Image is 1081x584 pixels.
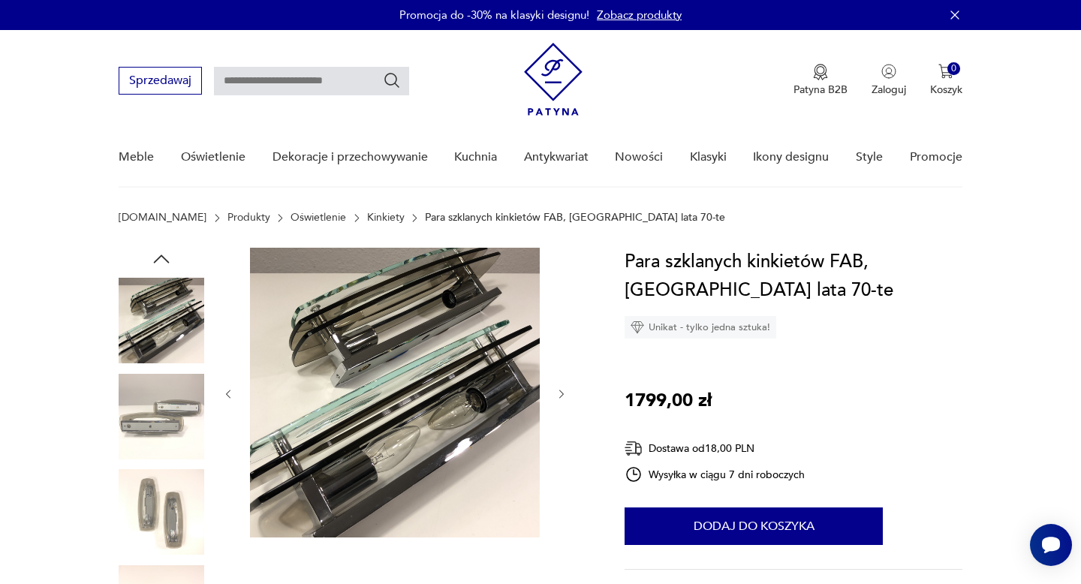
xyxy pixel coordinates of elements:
p: Para szklanych kinkietów FAB, [GEOGRAPHIC_DATA] lata 70-te [425,212,725,224]
img: Ikona medalu [813,64,828,80]
a: Kuchnia [454,128,497,186]
div: 0 [947,62,960,75]
img: Ikona diamentu [631,321,644,334]
img: Ikona koszyka [938,64,953,79]
p: Zaloguj [872,83,906,97]
a: Nowości [615,128,663,186]
a: Zobacz produkty [597,8,682,23]
p: Koszyk [930,83,962,97]
p: Patyna B2B [793,83,848,97]
div: Unikat - tylko jedna sztuka! [625,316,776,339]
div: Wysyłka w ciągu 7 dni roboczych [625,465,805,483]
p: Promocja do -30% na klasyki designu! [399,8,589,23]
button: Dodaj do koszyka [625,507,883,545]
button: Patyna B2B [793,64,848,97]
img: Patyna - sklep z meblami i dekoracjami vintage [524,43,583,116]
img: Zdjęcie produktu Para szklanych kinkietów FAB, Włochy lata 70-te [250,248,540,537]
iframe: Smartsupp widget button [1030,524,1072,566]
a: Klasyki [690,128,727,186]
a: [DOMAIN_NAME] [119,212,206,224]
button: Szukaj [383,71,401,89]
a: Oświetlenie [181,128,245,186]
a: Ikona medaluPatyna B2B [793,64,848,97]
img: Ikonka użytkownika [881,64,896,79]
h1: Para szklanych kinkietów FAB, [GEOGRAPHIC_DATA] lata 70-te [625,248,962,305]
a: Sprzedawaj [119,77,202,87]
a: Oświetlenie [291,212,346,224]
img: Ikona dostawy [625,439,643,458]
a: Style [856,128,883,186]
a: Ikony designu [753,128,829,186]
a: Produkty [227,212,270,224]
a: Dekoracje i przechowywanie [273,128,428,186]
p: 1799,00 zł [625,387,712,415]
img: Zdjęcie produktu Para szklanych kinkietów FAB, Włochy lata 70-te [119,469,204,555]
a: Meble [119,128,154,186]
img: Zdjęcie produktu Para szklanych kinkietów FAB, Włochy lata 70-te [119,374,204,459]
div: Dostawa od 18,00 PLN [625,439,805,458]
button: Sprzedawaj [119,67,202,95]
a: Promocje [910,128,962,186]
button: Zaloguj [872,64,906,97]
button: 0Koszyk [930,64,962,97]
img: Zdjęcie produktu Para szklanych kinkietów FAB, Włochy lata 70-te [119,278,204,363]
a: Kinkiety [367,212,405,224]
a: Antykwariat [524,128,589,186]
